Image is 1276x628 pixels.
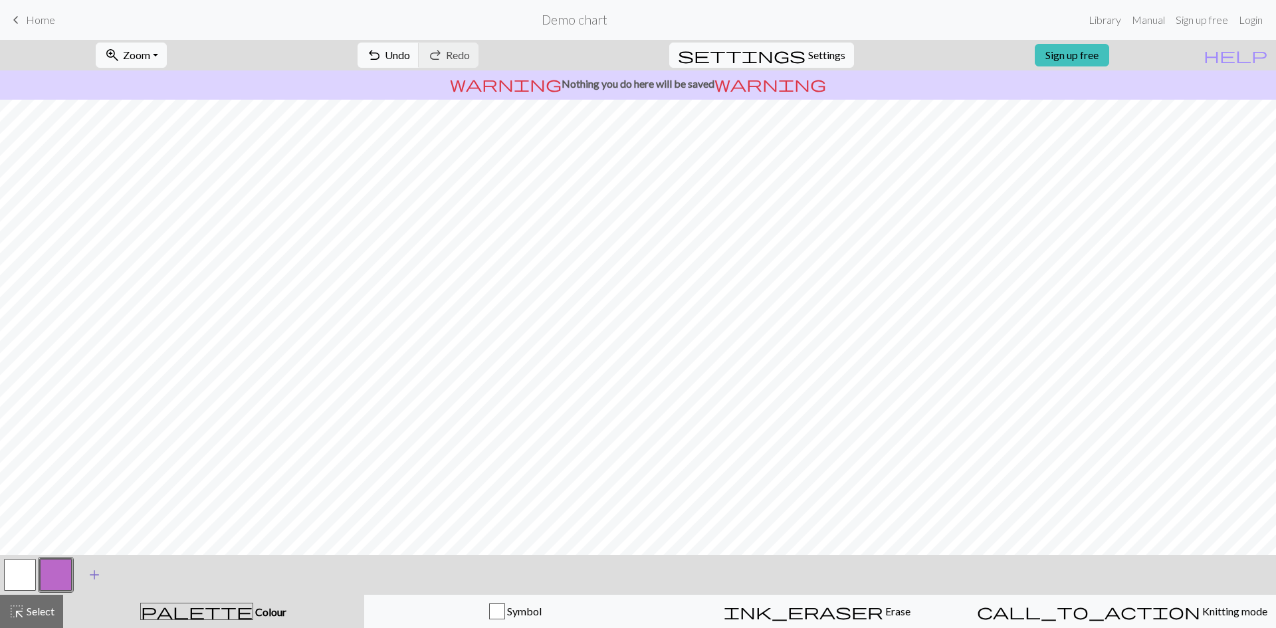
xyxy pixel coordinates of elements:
span: Knitting mode [1200,605,1267,617]
button: Zoom [96,43,167,68]
span: Colour [253,605,286,618]
a: Login [1233,7,1268,33]
a: Home [8,9,55,31]
button: Erase [666,595,968,628]
span: settings [678,46,805,64]
span: Zoom [123,49,150,61]
button: SettingsSettings [669,43,854,68]
span: highlight_alt [9,602,25,621]
span: keyboard_arrow_left [8,11,24,29]
i: Settings [678,47,805,63]
span: Home [26,13,55,26]
a: Manual [1126,7,1170,33]
span: help [1204,46,1267,64]
span: Undo [385,49,410,61]
span: Symbol [505,605,542,617]
span: add [86,566,102,584]
a: Sign up free [1170,7,1233,33]
span: palette [141,602,253,621]
h2: Demo chart [542,12,607,27]
span: undo [366,46,382,64]
span: call_to_action [977,602,1200,621]
button: Colour [63,595,364,628]
span: ink_eraser [724,602,883,621]
a: Sign up free [1035,44,1109,66]
span: warning [450,74,562,93]
a: Library [1083,7,1126,33]
span: zoom_in [104,46,120,64]
span: Erase [883,605,910,617]
button: Undo [358,43,419,68]
span: warning [714,74,826,93]
button: Symbol [364,595,667,628]
p: Nothing you do here will be saved [5,76,1271,92]
button: Knitting mode [968,595,1276,628]
span: Select [25,605,54,617]
span: Settings [808,47,845,63]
